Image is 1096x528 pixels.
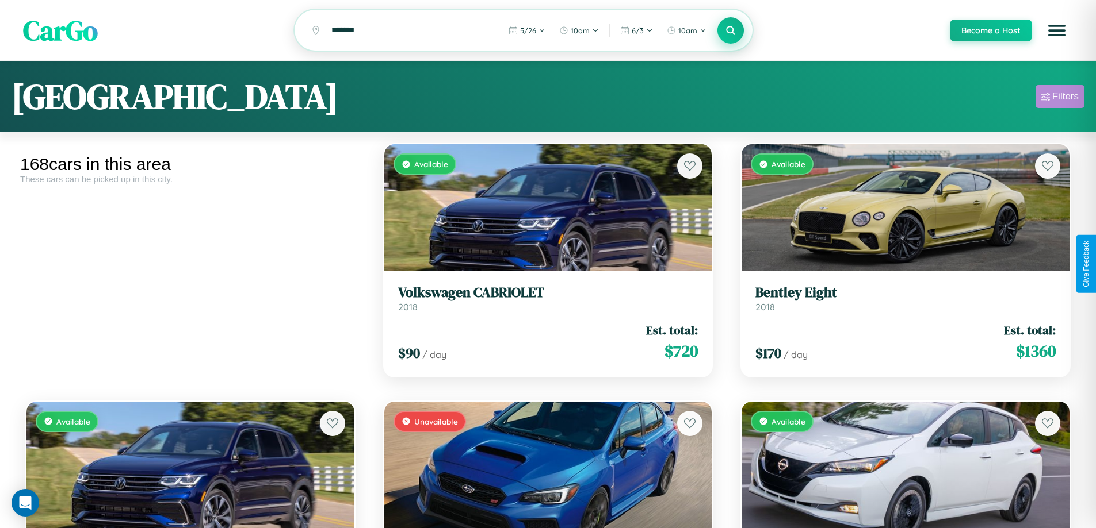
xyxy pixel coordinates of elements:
[398,344,420,363] span: $ 90
[678,26,697,35] span: 10am
[503,21,551,40] button: 5/26
[571,26,590,35] span: 10am
[755,301,775,313] span: 2018
[398,284,698,301] h3: Volkswagen CABRIOLET
[755,284,1056,301] h3: Bentley Eight
[614,21,659,40] button: 6/3
[23,11,98,49] span: CarGo
[12,489,39,517] div: Open Intercom Messenger
[1052,91,1079,102] div: Filters
[1082,241,1090,287] div: Give Feedback
[20,155,361,174] div: 168 cars in this area
[1004,322,1056,338] span: Est. total:
[784,349,808,360] span: / day
[661,21,712,40] button: 10am
[1041,14,1073,47] button: Open menu
[398,284,698,313] a: Volkswagen CABRIOLET2018
[755,284,1056,313] a: Bentley Eight2018
[632,26,644,35] span: 6 / 3
[414,417,458,426] span: Unavailable
[646,322,698,338] span: Est. total:
[1036,85,1084,108] button: Filters
[1016,340,1056,363] span: $ 1360
[553,21,605,40] button: 10am
[56,417,90,426] span: Available
[422,349,446,360] span: / day
[398,301,418,313] span: 2018
[20,174,361,184] div: These cars can be picked up in this city.
[950,20,1032,41] button: Become a Host
[772,417,805,426] span: Available
[414,159,448,169] span: Available
[772,159,805,169] span: Available
[12,73,338,120] h1: [GEOGRAPHIC_DATA]
[520,26,536,35] span: 5 / 26
[665,340,698,363] span: $ 720
[755,344,781,363] span: $ 170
